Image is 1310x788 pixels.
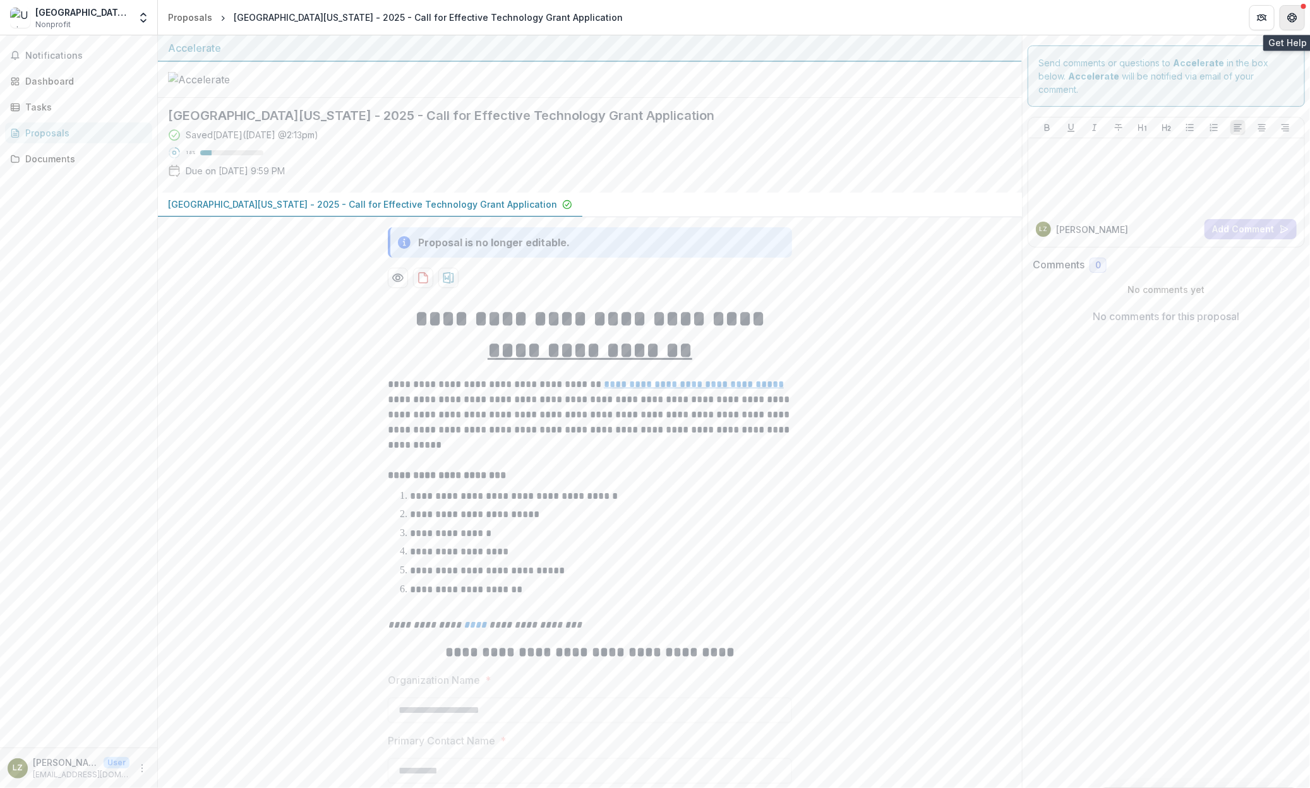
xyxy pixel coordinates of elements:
[186,128,318,141] div: Saved [DATE] ( [DATE] @ 2:13pm )
[5,148,152,169] a: Documents
[168,11,212,24] div: Proposals
[25,126,142,140] div: Proposals
[25,152,142,165] div: Documents
[1040,120,1055,135] button: Bold
[1087,120,1102,135] button: Italicize
[413,268,433,288] button: download-proposal
[25,100,142,114] div: Tasks
[418,235,570,250] div: Proposal is no longer editable.
[438,268,459,288] button: download-proposal
[5,122,152,143] a: Proposals
[163,8,628,27] nav: breadcrumb
[10,8,30,28] img: University of Wyoming
[33,756,99,769] p: [PERSON_NAME]
[1040,226,1048,232] div: Ling Zhang
[234,11,623,24] div: [GEOGRAPHIC_DATA][US_STATE] - 2025 - Call for Effective Technology Grant Application
[388,672,480,688] p: Organization Name
[1280,5,1305,30] button: Get Help
[5,97,152,117] a: Tasks
[13,764,23,772] div: Ling Zhang
[1206,120,1222,135] button: Ordered List
[1135,120,1150,135] button: Heading 1
[5,45,152,66] button: Notifications
[1095,260,1101,271] span: 0
[1028,45,1305,107] div: Send comments or questions to in the box below. will be notified via email of your comment.
[1173,57,1224,68] strong: Accelerate
[1205,219,1297,239] button: Add Comment
[1230,120,1246,135] button: Align Left
[1249,5,1275,30] button: Partners
[33,769,129,780] p: [EMAIL_ADDRESS][DOMAIN_NAME]
[186,164,285,177] p: Due on [DATE] 9:59 PM
[388,268,408,288] button: Preview c618e911-f164-4af9-983d-0f1bbe255720-0.pdf
[1093,309,1240,324] p: No comments for this proposal
[163,8,217,27] a: Proposals
[168,198,557,211] p: [GEOGRAPHIC_DATA][US_STATE] - 2025 - Call for Effective Technology Grant Application
[35,19,71,30] span: Nonprofit
[168,108,992,123] h2: [GEOGRAPHIC_DATA][US_STATE] - 2025 - Call for Effective Technology Grant Application
[388,733,495,748] p: Primary Contact Name
[25,51,147,61] span: Notifications
[1056,223,1128,236] p: [PERSON_NAME]
[135,5,152,30] button: Open entity switcher
[5,71,152,92] a: Dashboard
[25,75,142,88] div: Dashboard
[168,40,1012,56] div: Accelerate
[1033,283,1300,296] p: No comments yet
[135,761,150,776] button: More
[1068,71,1119,81] strong: Accelerate
[1064,120,1079,135] button: Underline
[168,72,294,87] img: Accelerate
[186,148,195,157] p: 18 %
[1033,259,1085,271] h2: Comments
[104,757,129,768] p: User
[1111,120,1126,135] button: Strike
[1182,120,1198,135] button: Bullet List
[1159,120,1174,135] button: Heading 2
[1254,120,1270,135] button: Align Center
[1278,120,1293,135] button: Align Right
[35,6,129,19] div: [GEOGRAPHIC_DATA][US_STATE]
